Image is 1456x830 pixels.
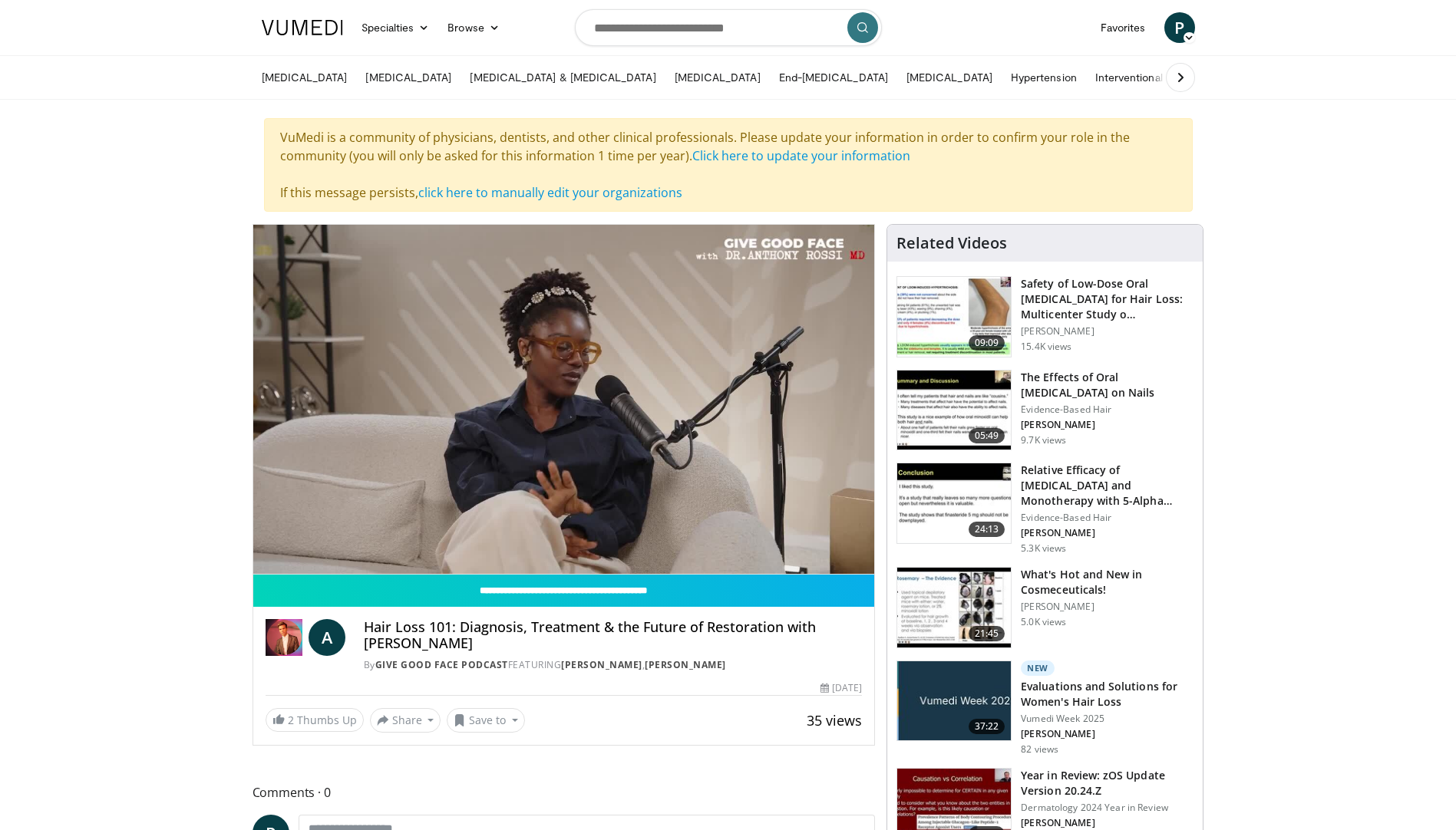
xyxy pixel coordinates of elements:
[969,335,1005,351] span: 09:09
[356,62,461,93] a: [MEDICAL_DATA]
[896,660,1194,756] a: 37:22 New Evaluations and Solutions for Women's Hair Loss Vumedi Week 2025 [PERSON_NAME] 82 views
[1002,62,1086,93] a: Hypertension
[418,184,682,201] a: click here to manually edit your organizations
[461,62,665,93] a: [MEDICAL_DATA] & [MEDICAL_DATA]
[1021,403,1194,416] p: Evidence-Based Hair
[665,62,770,93] a: [MEDICAL_DATA]
[1021,743,1058,756] p: 82 views
[969,719,1005,734] span: 37:22
[1021,567,1194,598] h3: What's Hot and New in Cosmeceuticals!
[352,12,439,43] a: Specialties
[897,661,1011,741] img: 4dd4c714-532f-44da-96b3-d887f22c4efa.jpg.150x105_q85_crop-smart_upscale.jpg
[1021,660,1055,676] p: New
[1021,713,1194,725] p: Vumedi Week 2025
[1086,62,1232,93] a: Interventional Nephrology
[1021,802,1194,814] p: Dermatology 2024 Year in Review
[896,370,1194,451] a: 05:49 The Effects of Oral [MEDICAL_DATA] on Nails Evidence-Based Hair [PERSON_NAME] 9.7K views
[770,62,897,93] a: End-[MEDICAL_DATA]
[1021,542,1066,555] p: 5.3K views
[807,711,862,730] span: 35 views
[253,62,357,93] a: [MEDICAL_DATA]
[1021,370,1194,400] h3: The Effects of Oral [MEDICAL_DATA] on Nails
[1021,434,1066,446] p: 9.7K views
[897,568,1011,647] img: b93c3ef3-c54b-4232-8c58-9d16a88381b6.150x105_q85_crop-smart_upscale.jpg
[896,463,1194,555] a: 24:13 Relative Efficacy of [MEDICAL_DATA] and Monotherapy with 5-Alpha Reductas… Evidence-Based H...
[364,658,863,672] div: By FEATURING ,
[1021,679,1194,710] h3: Evaluations and Solutions for Women's Hair Loss
[897,277,1011,357] img: 83a686ce-4f43-4faf-a3e0-1f3ad054bd57.150x105_q85_crop-smart_upscale.jpg
[896,567,1194,648] a: 21:45 What's Hot and New in Cosmeceuticals! [PERSON_NAME] 5.0K views
[1021,463,1194,509] h3: Relative Efficacy of [MEDICAL_DATA] and Monotherapy with 5-Alpha Reductas…
[288,713,294,727] span: 2
[1164,12,1195,43] a: P
[438,12,509,43] a: Browse
[253,782,876,802] span: Comments 0
[969,522,1005,537] span: 24:13
[447,708,525,733] button: Save to
[262,20,343,35] img: VuMedi Logo
[897,62,1002,93] a: [MEDICAL_DATA]
[370,708,441,733] button: Share
[575,9,882,46] input: Search topics, interventions
[1021,276,1194,322] h3: Safety of Low-Dose Oral [MEDICAL_DATA] for Hair Loss: Multicenter Study o…
[1021,601,1194,613] p: [PERSON_NAME]
[309,619,345,656] a: A
[253,225,875,575] video-js: Video Player
[1021,341,1071,353] p: 15.4K views
[1021,512,1194,524] p: Evidence-Based Hair
[897,371,1011,450] img: 55e8f689-9f13-4156-9bbf-8a5cd52332a5.150x105_q85_crop-smart_upscale.jpg
[969,626,1005,641] span: 21:45
[820,681,862,695] div: [DATE]
[364,619,863,652] h4: Hair Loss 101: Diagnosis, Treatment & the Future of Restoration with [PERSON_NAME]
[1021,325,1194,338] p: [PERSON_NAME]
[266,619,302,656] img: Give Good Face Podcast
[1021,768,1194,799] h3: Year in Review: zOS Update Version 20.24.Z
[1091,12,1155,43] a: Favorites
[561,658,642,671] a: [PERSON_NAME]
[1021,728,1194,740] p: [PERSON_NAME]
[896,276,1194,357] a: 09:09 Safety of Low-Dose Oral [MEDICAL_DATA] for Hair Loss: Multicenter Study o… [PERSON_NAME] 15...
[1021,419,1194,431] p: [PERSON_NAME]
[1021,817,1194,829] p: [PERSON_NAME]
[969,428,1005,443] span: 05:49
[645,658,726,671] a: [PERSON_NAME]
[375,658,508,671] a: Give Good Face Podcast
[897,463,1011,543] img: 5e40d0cc-7c20-4004-a6cb-80197896b0db.150x105_q85_crop-smart_upscale.jpg
[266,708,364,732] a: 2 Thumbs Up
[264,118,1193,212] div: VuMedi is a community of physicians, dentists, and other clinical professionals. Please update yo...
[1021,616,1066,628] p: 5.0K views
[896,234,1007,252] h4: Related Videos
[1021,527,1194,539] p: [PERSON_NAME]
[692,147,910,164] a: Click here to update your information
